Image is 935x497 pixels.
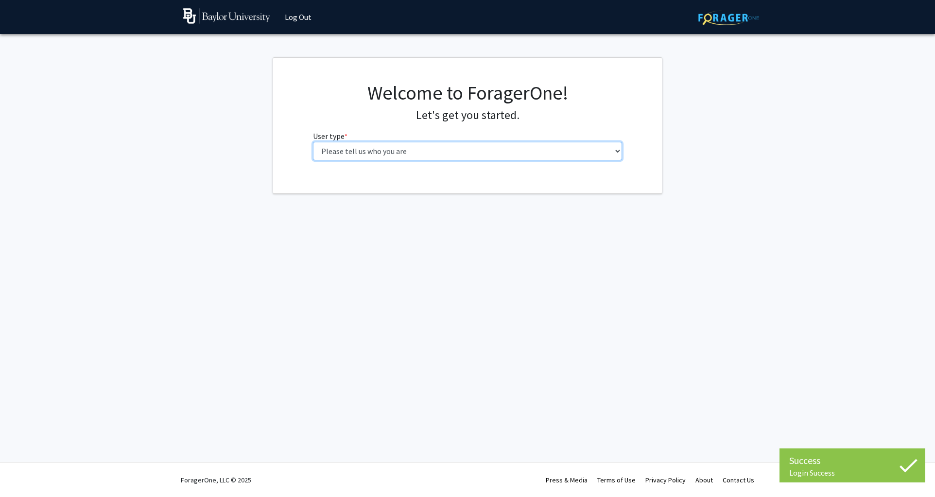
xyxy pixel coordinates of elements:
[789,453,916,468] div: Success
[313,108,623,122] h4: Let's get you started.
[7,453,41,490] iframe: Chat
[546,476,588,484] a: Press & Media
[645,476,686,484] a: Privacy Policy
[695,476,713,484] a: About
[313,81,623,104] h1: Welcome to ForagerOne!
[698,10,759,25] img: ForagerOne Logo
[789,468,916,478] div: Login Success
[313,130,347,142] label: User type
[183,8,270,24] img: Baylor University Logo
[723,476,754,484] a: Contact Us
[597,476,636,484] a: Terms of Use
[181,463,251,497] div: ForagerOne, LLC © 2025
